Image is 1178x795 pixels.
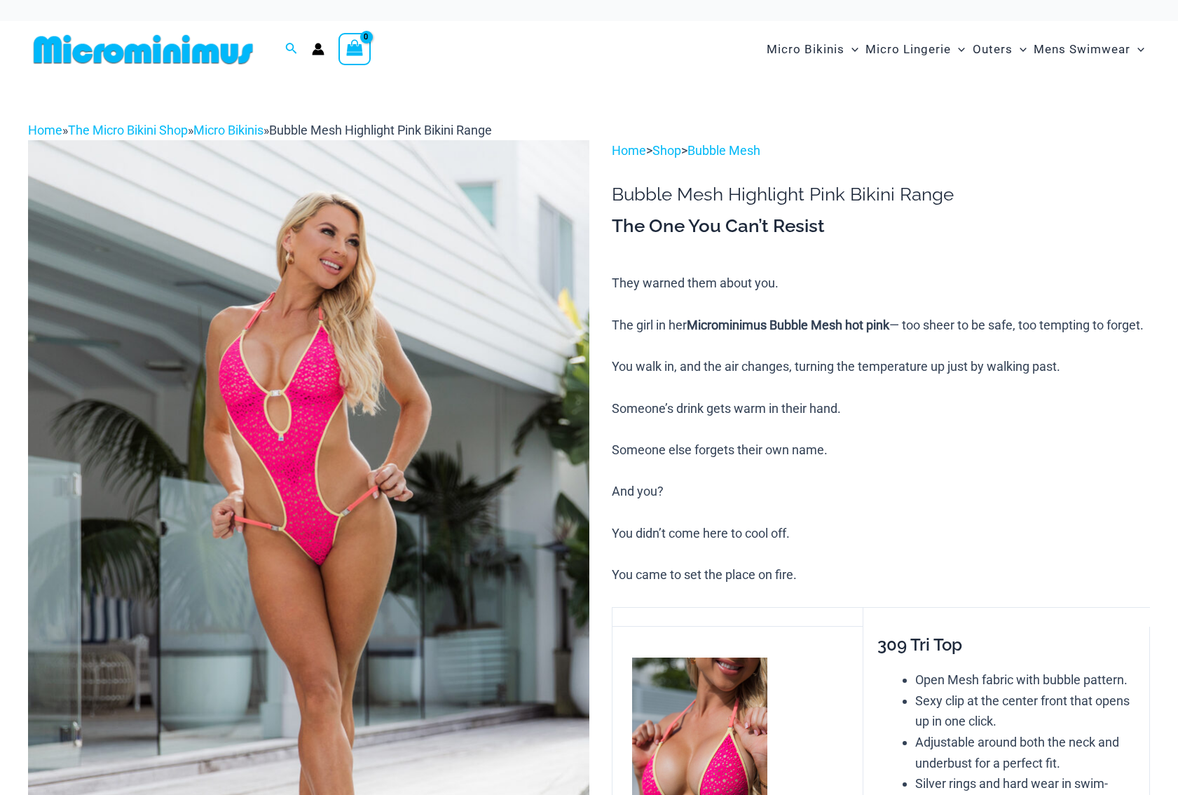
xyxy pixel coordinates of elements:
[951,32,965,67] span: Menu Toggle
[973,32,1013,67] span: Outers
[687,318,889,332] b: Microminimus Bubble Mesh hot pink
[1130,32,1144,67] span: Menu Toggle
[1030,28,1148,71] a: Mens SwimwearMenu ToggleMenu Toggle
[1034,32,1130,67] span: Mens Swimwear
[969,28,1030,71] a: OutersMenu ToggleMenu Toggle
[28,34,259,65] img: MM SHOP LOGO FLAT
[915,670,1137,691] li: Open Mesh fabric with bubble pattern.
[761,26,1150,73] nav: Site Navigation
[1013,32,1027,67] span: Menu Toggle
[652,143,681,158] a: Shop
[915,691,1137,732] li: Sexy clip at the center front that opens up in one click.
[915,732,1137,773] li: Adjustable around both the neck and underbust for a perfect fit.
[877,634,962,655] span: 309 Tri Top
[865,32,951,67] span: Micro Lingerie
[862,28,968,71] a: Micro LingerieMenu ToggleMenu Toggle
[269,123,492,137] span: Bubble Mesh Highlight Pink Bikini Range
[612,184,1150,205] h1: Bubble Mesh Highlight Pink Bikini Range
[285,41,298,58] a: Search icon link
[612,140,1150,161] p: > >
[612,143,646,158] a: Home
[844,32,858,67] span: Menu Toggle
[193,123,263,137] a: Micro Bikinis
[28,123,62,137] a: Home
[763,28,862,71] a: Micro BikinisMenu ToggleMenu Toggle
[68,123,188,137] a: The Micro Bikini Shop
[767,32,844,67] span: Micro Bikinis
[28,123,492,137] span: » » »
[612,273,1150,585] p: They warned them about you. The girl in her — too sheer to be safe, too tempting to forget. You w...
[338,33,371,65] a: View Shopping Cart, empty
[312,43,324,55] a: Account icon link
[687,143,760,158] a: Bubble Mesh
[612,215,1150,238] h3: The One You Can’t Resist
